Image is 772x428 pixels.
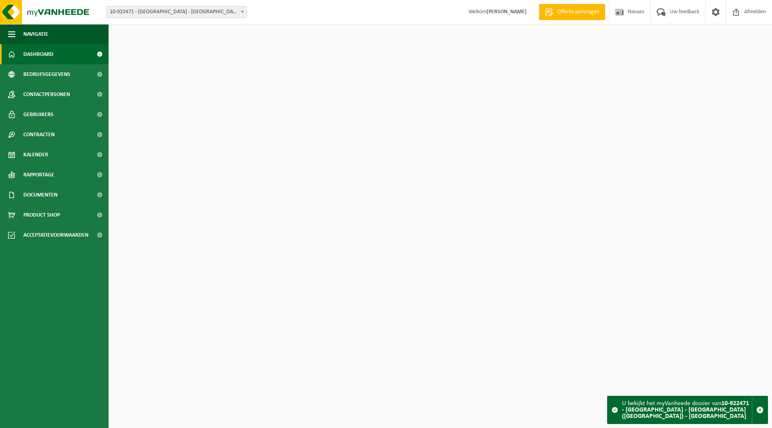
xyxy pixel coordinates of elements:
span: Offerte aanvragen [555,8,601,16]
span: Acceptatievoorwaarden [23,225,88,245]
span: 10-922471 - LAMMERTYN - SINT-ANNEKE CENTRUM (SAC) - ANTWERPEN [106,6,247,18]
span: Kalender [23,145,48,165]
span: 10-922471 - LAMMERTYN - SINT-ANNEKE CENTRUM (SAC) - ANTWERPEN [107,6,246,18]
a: Offerte aanvragen [539,4,605,20]
span: Rapportage [23,165,54,185]
span: Contracten [23,125,55,145]
div: U bekijkt het myVanheede dossier van [622,396,752,424]
span: Gebruikers [23,104,53,125]
span: Product Shop [23,205,60,225]
span: Navigatie [23,24,48,44]
span: Documenten [23,185,57,205]
span: Bedrijfsgegevens [23,64,70,84]
strong: 10-922471 - [GEOGRAPHIC_DATA] - [GEOGRAPHIC_DATA] ([GEOGRAPHIC_DATA]) - [GEOGRAPHIC_DATA] [622,400,749,420]
span: Dashboard [23,44,53,64]
span: Contactpersonen [23,84,70,104]
strong: [PERSON_NAME] [487,9,527,15]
